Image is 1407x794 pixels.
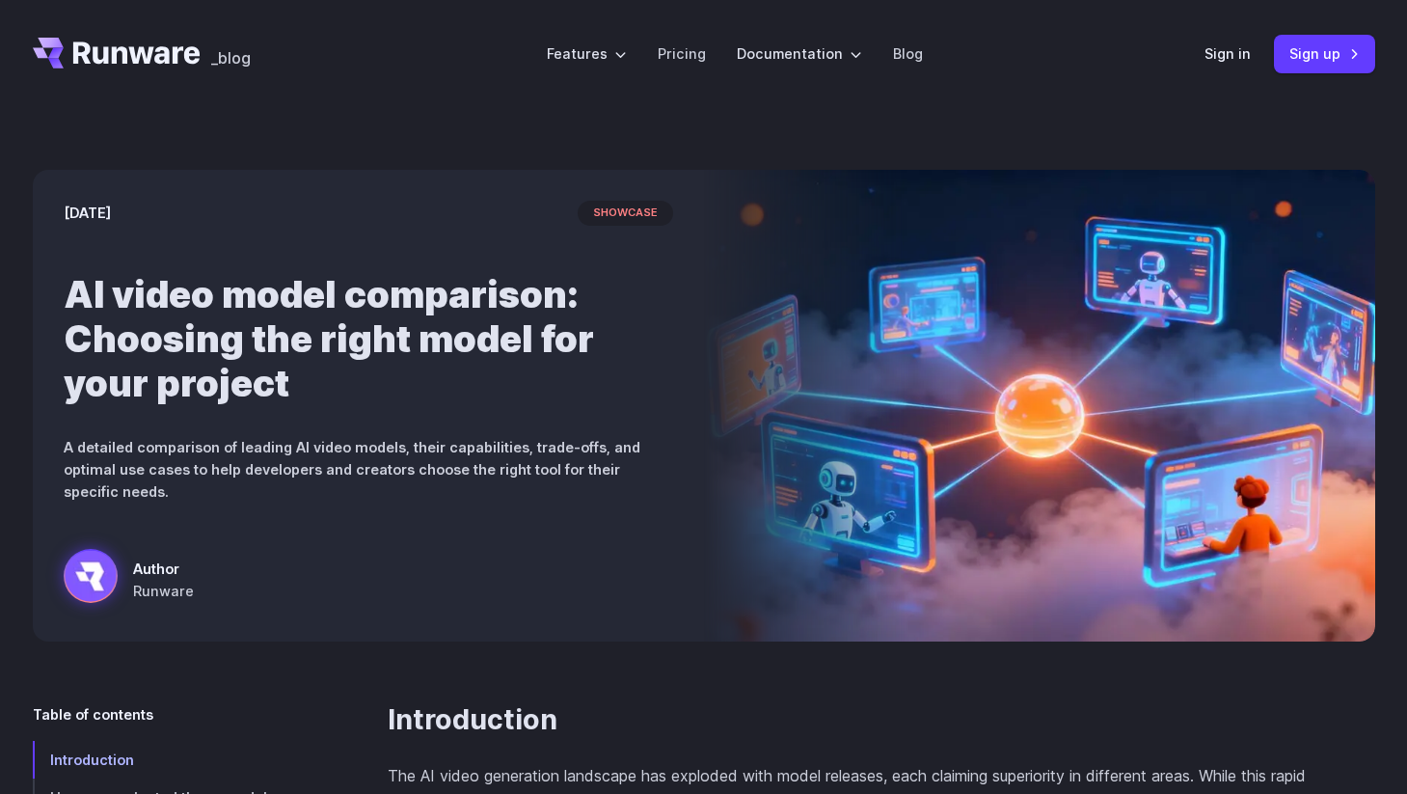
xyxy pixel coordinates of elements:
[133,558,194,580] span: Author
[211,38,251,68] a: _blog
[133,580,194,602] span: Runware
[33,38,201,68] a: Go to /
[64,436,673,503] p: A detailed comparison of leading AI video models, their capabilities, trade-offs, and optimal use...
[64,549,194,611] a: Futuristic network of glowing screens showing robots and a person connected to a central digital ...
[658,42,706,65] a: Pricing
[50,752,134,768] span: Introduction
[578,201,673,226] span: showcase
[1204,42,1251,65] a: Sign in
[64,272,673,405] h1: AI video model comparison: Choosing the right model for your project
[704,170,1375,642] img: Futuristic network of glowing screens showing robots and a person connected to a central digital ...
[893,42,923,65] a: Blog
[388,703,557,737] a: Introduction
[737,42,862,65] label: Documentation
[33,703,153,726] span: Table of contents
[547,42,627,65] label: Features
[64,202,111,224] time: [DATE]
[1274,35,1375,72] a: Sign up
[211,50,251,66] span: _blog
[33,741,326,779] a: Introduction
